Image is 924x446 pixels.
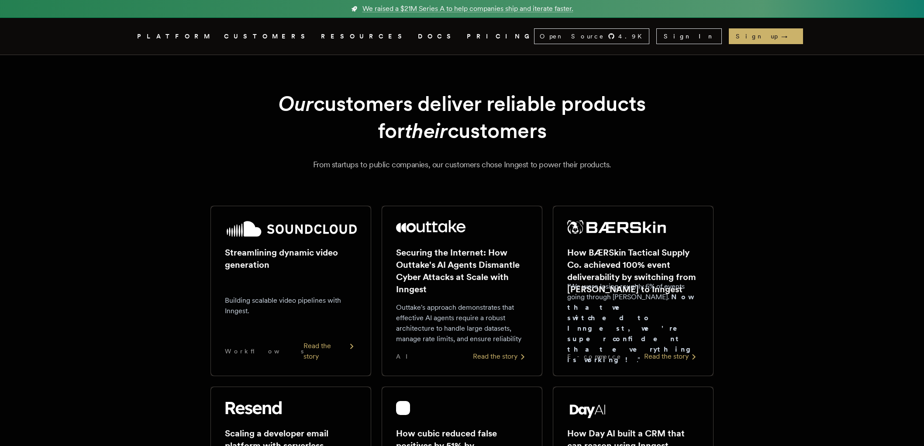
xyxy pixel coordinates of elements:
nav: Global [113,18,811,55]
img: Resend [225,401,282,415]
p: "We were losing roughly 6% of events going through [PERSON_NAME]. ." [567,281,699,365]
span: Open Source [540,32,604,41]
span: → [781,32,796,41]
div: Read the story [303,341,357,362]
p: Outtake's approach demonstrates that effective AI agents require a robust architecture to handle ... [396,302,528,344]
em: Our [278,91,314,116]
a: DOCS [418,31,456,42]
button: RESOURCES [321,31,407,42]
h2: How BÆRSkin Tactical Supply Co. achieved 100% event deliverability by switching from [PERSON_NAME... [567,246,699,295]
p: From startups to public companies, our customers chose Inngest to power their products. [148,159,776,171]
a: CUSTOMERS [224,31,310,42]
h2: Streamlining dynamic video generation [225,246,357,271]
a: BÆRSkin Tactical Supply Co. logoHow BÆRSkin Tactical Supply Co. achieved 100% event deliverabilit... [553,206,714,376]
em: their [405,118,448,143]
span: AI [396,352,415,361]
img: Day AI [567,401,608,418]
p: Building scalable video pipelines with Inngest. [225,295,357,316]
img: BÆRSkin Tactical Supply Co. [567,220,666,234]
span: Workflows [225,347,303,356]
a: Outtake logoSecuring the Internet: How Outtake's AI Agents Dismantle Cyber Attacks at Scale with ... [382,206,542,376]
span: We raised a $21M Series A to help companies ship and iterate faster. [362,3,573,14]
img: cubic [396,401,410,415]
a: PRICING [467,31,534,42]
div: Read the story [644,351,699,362]
span: 4.9 K [618,32,647,41]
h2: Securing the Internet: How Outtake's AI Agents Dismantle Cyber Attacks at Scale with Inngest [396,246,528,295]
button: PLATFORM [137,31,214,42]
img: Outtake [396,220,465,232]
strong: Now that we switched to Inngest, we're super confident that everything is working! [567,293,697,364]
h1: customers deliver reliable products for customers [231,90,693,145]
span: E-commerce [567,352,621,361]
img: SoundCloud [225,220,357,238]
a: Sign up [729,28,803,44]
div: Read the story [473,351,528,362]
a: Sign In [656,28,722,44]
a: SoundCloud logoStreamlining dynamic video generationBuilding scalable video pipelines with Innges... [210,206,371,376]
